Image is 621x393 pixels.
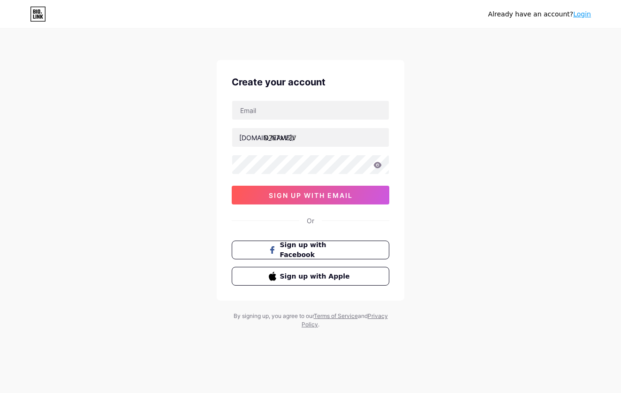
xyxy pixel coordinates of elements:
[307,216,314,226] div: Or
[232,75,389,89] div: Create your account
[232,186,389,204] button: sign up with email
[232,267,389,286] button: Sign up with Apple
[280,240,353,260] span: Sign up with Facebook
[488,9,591,19] div: Already have an account?
[280,272,353,281] span: Sign up with Apple
[232,128,389,147] input: username
[269,191,353,199] span: sign up with email
[231,312,390,329] div: By signing up, you agree to our and .
[314,312,358,319] a: Terms of Service
[573,10,591,18] a: Login
[239,133,295,143] div: [DOMAIN_NAME]/
[232,241,389,259] button: Sign up with Facebook
[232,101,389,120] input: Email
